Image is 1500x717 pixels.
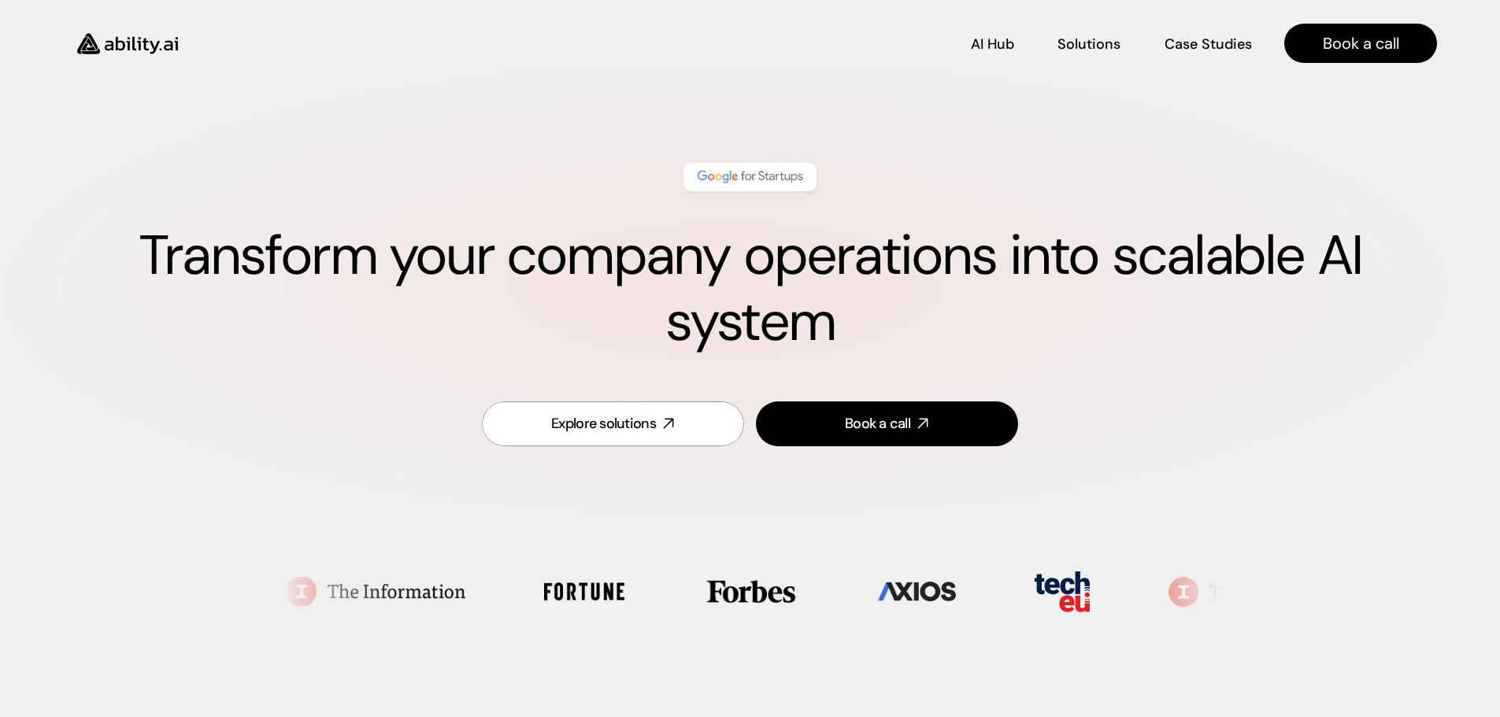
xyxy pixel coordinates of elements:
div: Explore solutions [551,414,656,434]
a: Case Studies [1164,30,1253,57]
h1: Transform your company operations into scalable AI system [63,223,1437,355]
a: Explore solutions [482,401,744,446]
p: Case Studies [1165,35,1252,54]
nav: Main navigation [200,24,1437,63]
p: AI Hub [971,35,1014,54]
div: Book a call [845,414,910,434]
a: Solutions [1057,30,1120,57]
p: Solutions [1057,35,1120,54]
a: AI Hub [971,30,1014,57]
a: Book a call [1284,24,1437,63]
p: Book a call [1323,32,1399,54]
a: Book a call [756,401,1018,446]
